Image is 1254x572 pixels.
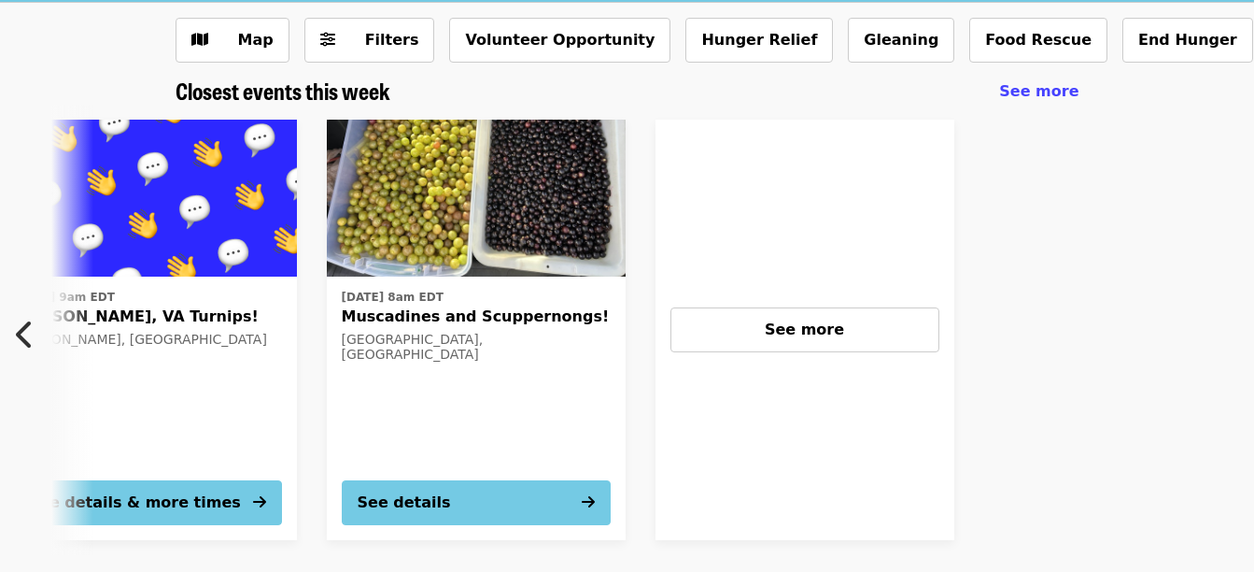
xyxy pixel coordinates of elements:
span: Muscadines and Scuppernongs! [342,306,611,328]
span: See more [765,321,844,338]
button: Volunteer Opportunity [449,18,670,63]
button: See more [670,307,939,352]
a: See more [655,120,954,540]
time: [DATE] 8am EDT [342,289,444,306]
a: See details for "Muscadines and Scuppernongs!" [327,120,626,540]
button: Food Rescue [969,18,1107,63]
span: See more [999,82,1078,100]
button: Gleaning [848,18,954,63]
div: [GEOGRAPHIC_DATA], [GEOGRAPHIC_DATA] [342,332,611,364]
i: chevron-left icon [16,317,35,352]
div: [PERSON_NAME], [GEOGRAPHIC_DATA] [13,332,282,348]
i: map icon [191,31,208,49]
i: sliders-h icon [320,31,335,49]
button: Show map view [176,18,289,63]
div: Closest events this week [161,78,1094,105]
div: See details & more times [29,492,241,514]
button: See details & more times [13,480,282,525]
img: Muscadines and Scuppernongs! organized by Society of St. Andrew [327,120,626,277]
button: End Hunger [1122,18,1253,63]
span: [PERSON_NAME], VA Turnips! [13,306,282,328]
i: arrow-right icon [582,493,595,511]
a: Closest events this week [176,78,390,105]
span: Map [238,31,274,49]
span: Closest events this week [176,74,390,107]
a: See more [999,80,1078,103]
div: See details [358,492,451,514]
button: See details [342,480,611,525]
button: Filters (0 selected) [304,18,435,63]
button: Hunger Relief [685,18,833,63]
i: arrow-right icon [253,493,266,511]
span: Filters [365,31,419,49]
